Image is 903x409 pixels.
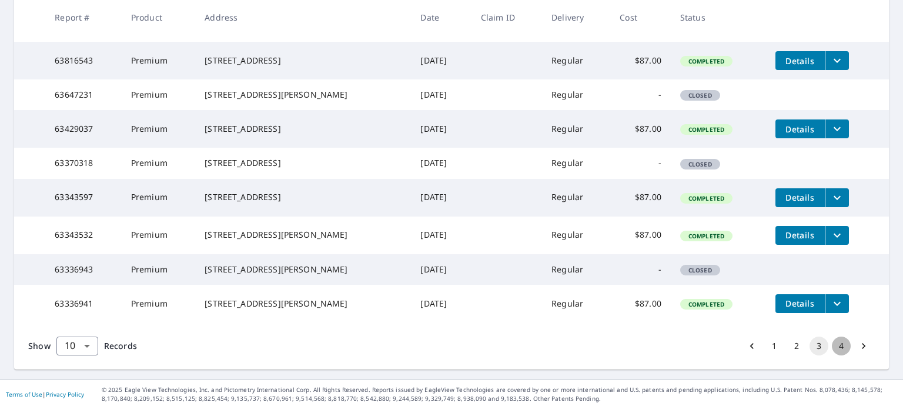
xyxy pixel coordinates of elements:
td: Premium [122,217,195,254]
td: 63343532 [45,217,122,254]
td: Premium [122,254,195,285]
td: Premium [122,148,195,178]
button: Go to page 2 [787,337,806,355]
button: detailsBtn-63343597 [775,188,825,207]
td: [DATE] [411,148,471,178]
div: [STREET_ADDRESS] [205,157,402,169]
td: [DATE] [411,179,471,217]
p: © 2025 Eagle View Technologies, Inc. and Pictometry International Corp. All Rights Reserved. Repo... [102,385,897,403]
span: Completed [681,194,731,202]
button: filesDropdownBtn-63336941 [825,294,849,313]
td: $87.00 [610,217,671,254]
td: 63336943 [45,254,122,285]
td: Regular [542,79,610,110]
span: Details [782,124,818,135]
td: [DATE] [411,217,471,254]
td: $87.00 [610,42,671,79]
td: [DATE] [411,285,471,322]
td: - [610,254,671,285]
button: Go to previous page [743,337,761,355]
td: [DATE] [411,254,471,285]
button: Go to page 1 [765,337,784,355]
div: [STREET_ADDRESS][PERSON_NAME] [205,298,402,310]
td: Regular [542,217,610,254]
div: 10 [56,330,98,363]
nav: pagination navigation [741,337,875,355]
p: | [6,391,84,398]
button: filesDropdownBtn-63343597 [825,188,849,207]
td: [DATE] [411,79,471,110]
td: Regular [542,110,610,148]
button: filesDropdownBtn-63429037 [825,119,849,138]
td: 63429037 [45,110,122,148]
a: Terms of Use [6,390,42,398]
td: 63336941 [45,285,122,322]
span: Closed [681,266,719,274]
td: Premium [122,179,195,217]
button: filesDropdownBtn-63343532 [825,226,849,245]
td: Premium [122,42,195,79]
td: - [610,148,671,178]
span: Completed [681,125,731,134]
div: [STREET_ADDRESS][PERSON_NAME] [205,264,402,275]
button: detailsBtn-63816543 [775,51,825,70]
td: Regular [542,285,610,322]
td: Premium [122,110,195,148]
span: Details [782,230,818,241]
td: 63343597 [45,179,122,217]
button: Go to next page [854,337,873,355]
button: page 3 [810,337,828,355]
td: [DATE] [411,110,471,148]
td: Regular [542,254,610,285]
td: Regular [542,179,610,217]
td: Premium [122,285,195,322]
a: Privacy Policy [46,390,84,398]
td: Premium [122,79,195,110]
td: 63816543 [45,42,122,79]
span: Closed [681,91,719,99]
button: detailsBtn-63343532 [775,226,825,245]
span: Show [28,340,51,351]
span: Completed [681,57,731,65]
span: Details [782,298,818,309]
td: $87.00 [610,110,671,148]
button: filesDropdownBtn-63816543 [825,51,849,70]
span: Records [104,340,137,351]
div: [STREET_ADDRESS][PERSON_NAME] [205,229,402,241]
div: [STREET_ADDRESS] [205,55,402,66]
span: Details [782,192,818,203]
div: Show 10 records [56,337,98,355]
td: $87.00 [610,179,671,217]
span: Closed [681,160,719,168]
span: Details [782,55,818,66]
td: 63647231 [45,79,122,110]
button: Go to page 4 [832,337,851,355]
div: [STREET_ADDRESS] [205,191,402,203]
td: 63370318 [45,148,122,178]
span: Completed [681,300,731,308]
td: Regular [542,42,610,79]
td: [DATE] [411,42,471,79]
td: Regular [542,148,610,178]
div: [STREET_ADDRESS][PERSON_NAME] [205,89,402,101]
button: detailsBtn-63336941 [775,294,825,313]
td: $87.00 [610,285,671,322]
td: - [610,79,671,110]
span: Completed [681,232,731,240]
div: [STREET_ADDRESS] [205,123,402,135]
button: detailsBtn-63429037 [775,119,825,138]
